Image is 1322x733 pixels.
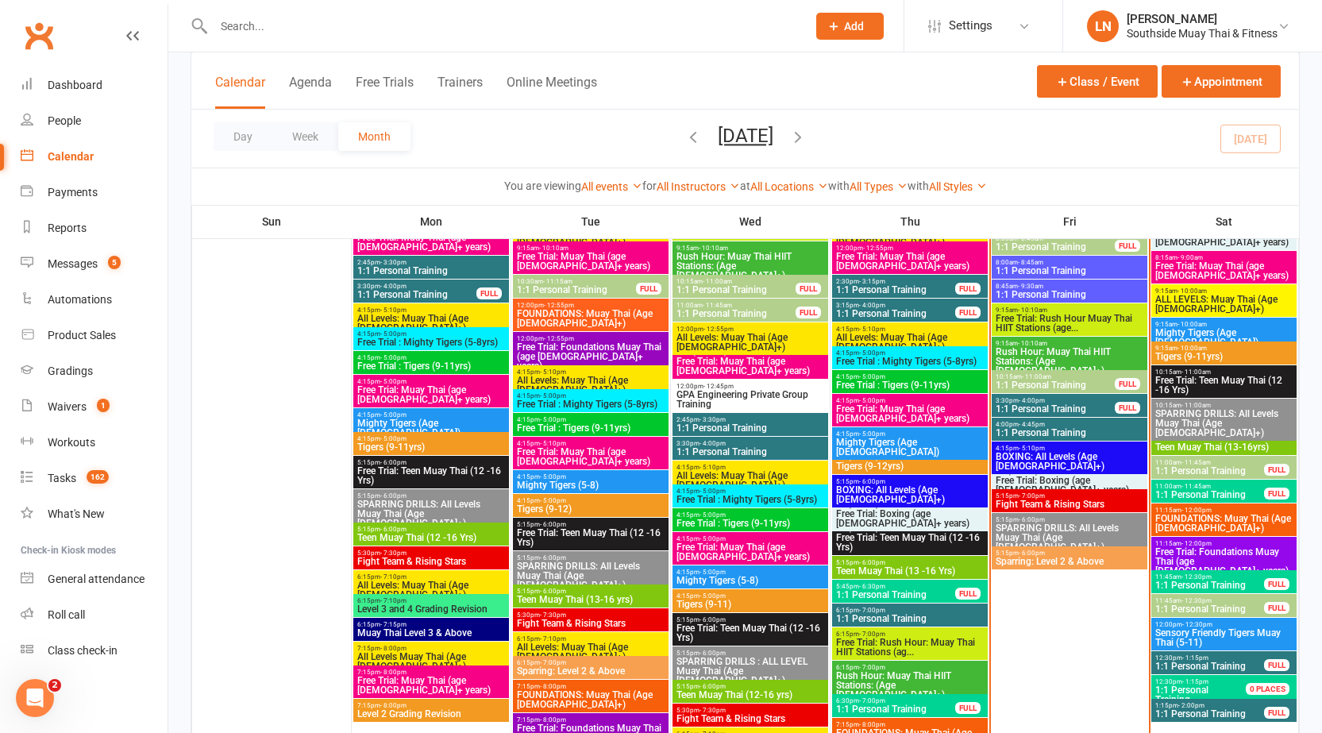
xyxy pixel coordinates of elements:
span: - 5:00pm [380,435,407,442]
span: Fight Team & Rising Stars [995,500,1144,509]
span: BOXING: All Levels (Age [DEMOGRAPHIC_DATA]+) [995,452,1144,471]
span: 12:00pm [676,326,825,333]
span: 9:15am [516,245,665,252]
span: 8:15am [1154,254,1293,261]
span: 4:15pm [676,464,825,471]
span: ALL LEVELS: Muay Thai (Age [DEMOGRAPHIC_DATA]+) [1154,295,1293,314]
span: Free Trial: Muay Thai (age [DEMOGRAPHIC_DATA]+ years) [357,233,506,252]
div: Calendar [48,150,94,163]
span: Free Trial: Foundations Muay Thai (age [DEMOGRAPHIC_DATA]+ years) [1154,547,1293,576]
strong: You are viewing [504,179,581,192]
span: - 10:00am [1177,345,1207,352]
span: 2:45pm [357,259,506,266]
th: Wed [671,205,831,238]
span: 1:1 Personal Training [676,285,796,295]
span: All Levels: Muay Thai (Age [DEMOGRAPHIC_DATA]+) [357,314,506,333]
span: 11:00am [1154,459,1265,466]
a: General attendance kiosk mode [21,561,168,597]
span: 11:15am [1154,540,1293,547]
span: Free Trial: Muay Thai (age [DEMOGRAPHIC_DATA]+ years) [676,357,825,376]
span: - 4:45pm [1019,421,1045,428]
a: Reports [21,210,168,246]
span: - 11:00am [1022,373,1051,380]
span: - 5:00pm [380,354,407,361]
span: 12:00pm [835,245,985,252]
span: 4:15pm [516,368,665,376]
span: 2:45pm [676,416,825,423]
button: Free Trials [356,75,414,109]
a: Class kiosk mode [21,633,168,669]
span: SPARRING DRILLS: All Levels Muay Thai (Age [DEMOGRAPHIC_DATA]+) [357,500,506,528]
span: - 5:00pm [540,392,566,399]
button: Month [338,122,410,151]
a: Gradings [21,353,168,389]
span: Teen Muay Thai (13 -16 Yrs) [835,566,985,576]
span: 10:15am [1154,402,1293,409]
span: Rush Hour: Muay Thai HIIT Stations: (Age [DEMOGRAPHIC_DATA]+) [995,347,1144,376]
div: FULL [1115,378,1140,390]
span: GPA Engineering Private Group Training [676,390,825,409]
div: Payments [48,186,98,199]
span: Free Trial : Tigers (9-11yrs) [835,380,985,390]
span: 1:1 Personal Training [676,309,796,318]
a: Tasks 162 [21,461,168,496]
button: Online Meetings [507,75,597,109]
span: 1:1 Personal Training [676,423,825,433]
span: - 10:10am [1018,340,1047,347]
span: 4:15pm [835,373,985,380]
span: 8:00am [995,259,1144,266]
span: Tigers (9-12) [516,504,665,514]
th: Sat [1150,205,1299,238]
span: 4:15pm [357,435,506,442]
span: 4:15pm [516,440,665,447]
span: - 3:30pm [380,259,407,266]
span: Free Trial: Teen Muay Thai (12 -16 Yrs) [835,533,985,552]
button: Appointment [1162,65,1281,98]
span: - 9:30am [1018,283,1043,290]
div: Reports [48,222,87,234]
input: Search... [209,15,796,37]
span: 4:15pm [676,488,825,495]
span: 4:15pm [835,430,985,438]
span: - 10:00am [1177,321,1207,328]
span: 4:15pm [516,497,665,504]
span: 1:1 Personal Training [1154,466,1265,476]
a: Calendar [21,139,168,175]
span: - 5:10pm [1019,445,1045,452]
span: Free Trial: Teen Muay Thai (12 -16 Yrs) [1154,376,1293,395]
span: Teen Muay Thai (12 -16 Yrs) [357,533,506,542]
span: 1:1 Personal Training [835,285,956,295]
span: 1:1 Personal Training [995,266,1144,276]
span: Free Trial: Muay Thai (age [DEMOGRAPHIC_DATA]+ years) [835,252,985,271]
a: Payments [21,175,168,210]
span: - 10:10am [539,245,568,252]
div: FULL [1115,402,1140,414]
span: - 5:10pm [540,440,566,447]
span: 5:30pm [357,550,506,557]
span: All Levels: Muay Thai (Age [DEMOGRAPHIC_DATA]+) [676,333,825,352]
span: 3:30pm [357,283,477,290]
span: 1:1 Personal Training [835,309,956,318]
span: Free Trial : Tigers (9-11yrs) [676,519,825,528]
span: - 12:00pm [1181,507,1212,514]
span: - 6:00pm [380,492,407,500]
span: - 12:55pm [544,302,574,309]
span: - 5:00pm [700,511,726,519]
div: FULL [1264,464,1289,476]
span: - 5:10pm [540,368,566,376]
span: 5:15pm [357,526,506,533]
th: Sun [192,205,352,238]
span: 5:15pm [995,492,1144,500]
div: FULL [796,283,821,295]
span: - 6:00pm [1019,550,1045,557]
span: Free Trial: Teen Muay Thai (12 -16 Yrs) [516,528,665,547]
span: Mighty Tigers (Age [DEMOGRAPHIC_DATA]) [357,419,506,438]
span: - 6:00pm [1019,516,1045,523]
a: All Instructors [657,180,740,193]
span: - 10:10am [1018,307,1047,314]
span: - 11:00am [703,278,732,285]
span: - 4:00pm [859,302,885,309]
span: - 5:10pm [700,464,726,471]
span: - 3:15pm [859,278,885,285]
div: What's New [48,507,105,520]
